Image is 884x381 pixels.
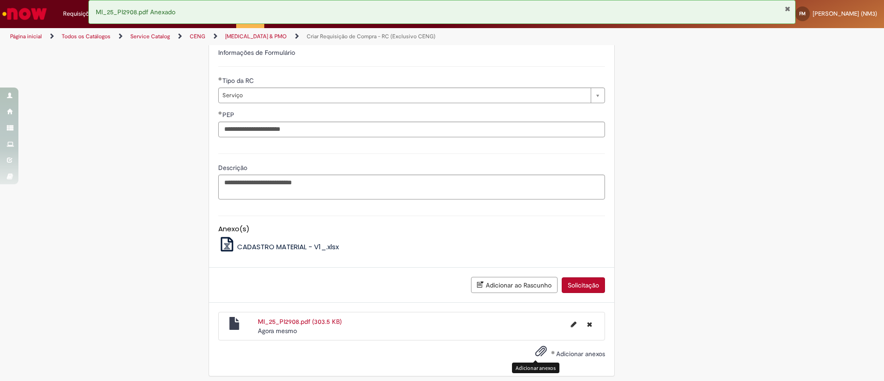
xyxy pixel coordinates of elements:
span: CADASTRO MATERIAL - V1_.xlsx [237,242,339,252]
a: Todos os Catálogos [62,33,110,40]
span: Obrigatório Preenchido [218,111,222,115]
span: Adicionar anexos [556,350,605,358]
ul: Trilhas de página [7,28,582,45]
span: Requisições [63,9,95,18]
label: Informações de Formulário [218,48,295,57]
textarea: Descrição [218,175,605,199]
a: Página inicial [10,33,42,40]
span: [PERSON_NAME] (NM3) [813,10,877,18]
span: Serviço [222,88,586,103]
span: Tipo da RC [222,76,256,85]
h5: Anexo(s) [218,225,605,233]
button: Editar nome de arquivo MI_25_PI2908.pdf [565,317,582,332]
img: ServiceNow [1,5,48,23]
span: Obrigatório Preenchido [218,77,222,81]
span: FM [799,11,806,17]
button: Solicitação [562,277,605,293]
button: Adicionar anexos [533,343,549,364]
a: MI_25_PI2908.pdf (303.5 KB) [258,317,342,326]
span: Agora mesmo [258,327,297,335]
input: PEP [218,122,605,137]
div: Adicionar anexos [512,363,559,373]
button: Fechar Notificação [785,5,791,12]
span: PEP [222,111,236,119]
a: CENG [190,33,205,40]
a: [MEDICAL_DATA] & PMO [225,33,287,40]
button: Excluir MI_25_PI2908.pdf [582,317,598,332]
a: CADASTRO MATERIAL - V1_.xlsx [218,242,339,252]
span: Descrição [218,164,249,172]
button: Adicionar ao Rascunho [471,277,558,293]
a: Service Catalog [130,33,170,40]
time: 29/08/2025 13:55:29 [258,327,297,335]
span: MI_25_PI2908.pdf Anexado [96,8,175,16]
a: Criar Requisição de Compra - RC (Exclusivo CENG) [307,33,436,40]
